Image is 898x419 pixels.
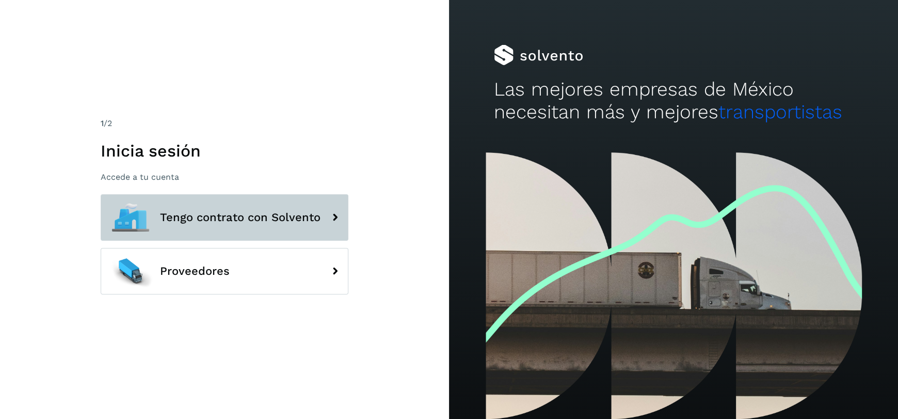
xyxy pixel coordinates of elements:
[160,265,230,277] span: Proveedores
[101,117,348,130] div: /2
[718,101,842,123] span: transportistas
[101,194,348,241] button: Tengo contrato con Solvento
[101,248,348,294] button: Proveedores
[160,211,320,224] span: Tengo contrato con Solvento
[101,118,104,128] span: 1
[101,172,348,182] p: Accede a tu cuenta
[101,141,348,161] h1: Inicia sesión
[494,78,853,124] h2: Las mejores empresas de México necesitan más y mejores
